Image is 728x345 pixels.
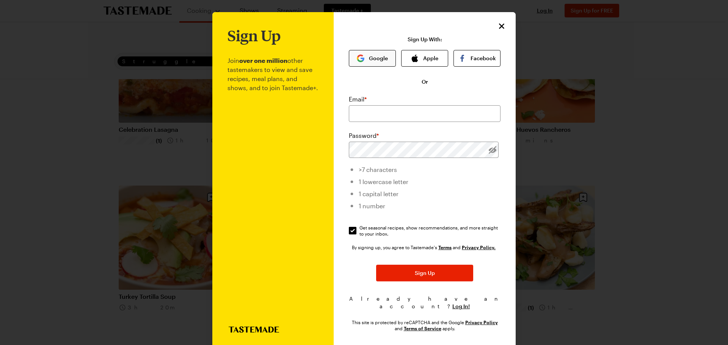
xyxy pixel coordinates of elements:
p: Join other tastemakers to view and save recipes, meal plans, and shows, and to join Tastemade+. [227,44,318,326]
span: 1 capital letter [359,190,399,197]
button: Google [349,50,396,67]
div: This site is protected by reCAPTCHA and the Google and apply. [349,319,500,331]
a: Google Terms of Service [404,325,441,331]
button: Sign Up [376,265,473,281]
h1: Sign Up [227,27,281,44]
button: Apple [401,50,448,67]
span: >7 characters [359,166,397,173]
a: Google Privacy Policy [465,319,498,325]
span: 1 lowercase letter [359,178,408,185]
span: Get seasonal recipes, show recommendations, and more straight to your inbox. [359,225,501,237]
button: Close [497,21,507,31]
p: Sign Up With: [408,36,442,42]
input: Get seasonal recipes, show recommendations, and more straight to your inbox. [349,227,356,234]
label: Password [349,131,379,140]
label: Email [349,95,367,104]
button: Facebook [453,50,500,67]
a: Tastemade Privacy Policy [462,244,496,250]
button: Log In! [452,303,470,310]
span: Already have an account? [349,295,500,309]
span: 1 number [359,202,385,209]
a: Tastemade Terms of Service [438,244,452,250]
div: By signing up, you agree to Tastemade's and [352,244,497,251]
span: Sign Up [415,269,435,277]
b: over one million [239,57,287,64]
span: Or [422,78,428,86]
